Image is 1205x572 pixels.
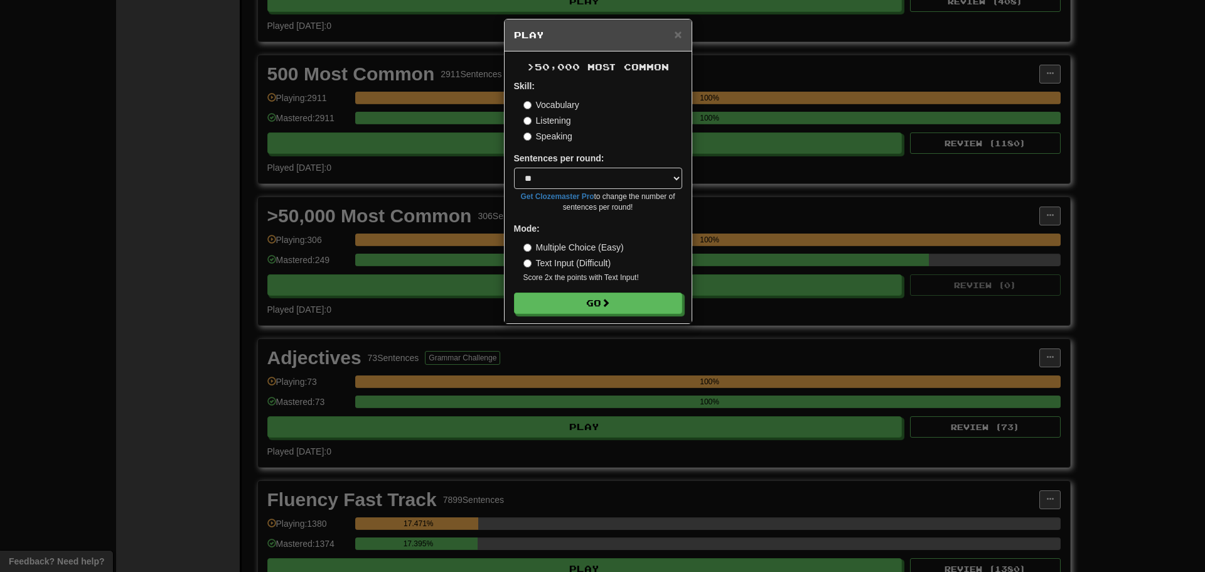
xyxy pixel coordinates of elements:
[523,101,532,109] input: Vocabulary
[514,192,682,213] small: to change the number of sentences per round!
[523,257,611,269] label: Text Input (Difficult)
[523,117,532,125] input: Listening
[514,293,682,314] button: Go
[523,241,624,254] label: Multiple Choice (Easy)
[674,28,682,41] button: Close
[514,224,540,234] strong: Mode:
[523,259,532,267] input: Text Input (Difficult)
[514,29,682,41] h5: Play
[527,62,669,72] span: >50,000 Most Common
[521,192,594,201] a: Get Clozemaster Pro
[523,114,571,127] label: Listening
[514,152,604,165] label: Sentences per round:
[523,130,572,143] label: Speaking
[523,273,682,283] small: Score 2x the points with Text Input !
[674,27,682,41] span: ×
[523,244,532,252] input: Multiple Choice (Easy)
[514,81,535,91] strong: Skill:
[523,99,579,111] label: Vocabulary
[523,132,532,141] input: Speaking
